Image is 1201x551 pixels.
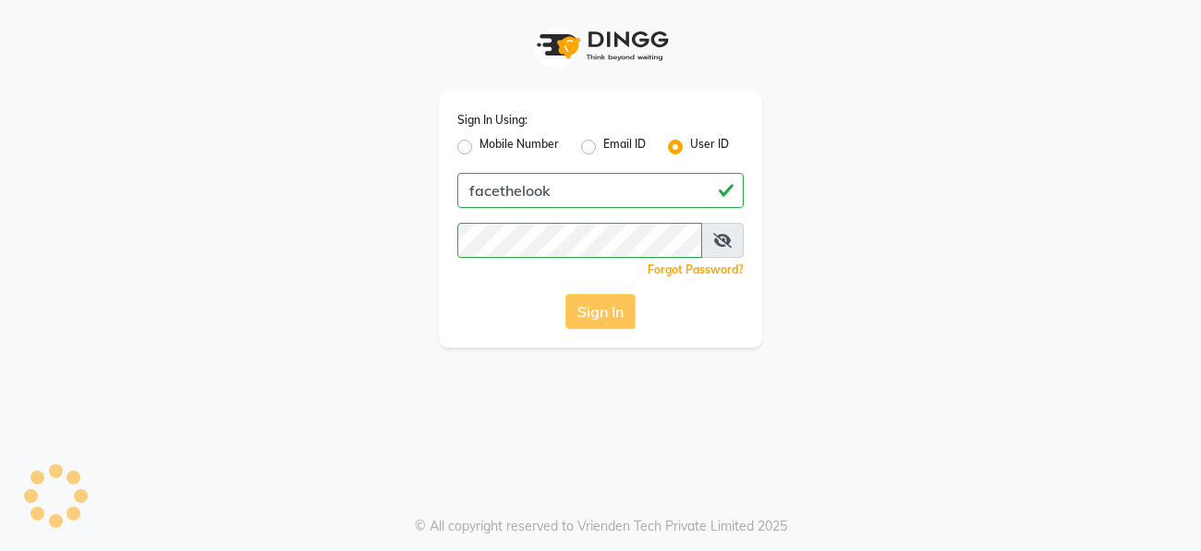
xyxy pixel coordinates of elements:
label: Email ID [603,136,646,158]
input: Username [457,223,702,258]
label: Sign In Using: [457,112,528,129]
input: Username [457,173,744,208]
label: Mobile Number [479,136,559,158]
a: Forgot Password? [648,263,744,276]
img: logo1.svg [527,18,674,73]
label: User ID [690,136,729,158]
